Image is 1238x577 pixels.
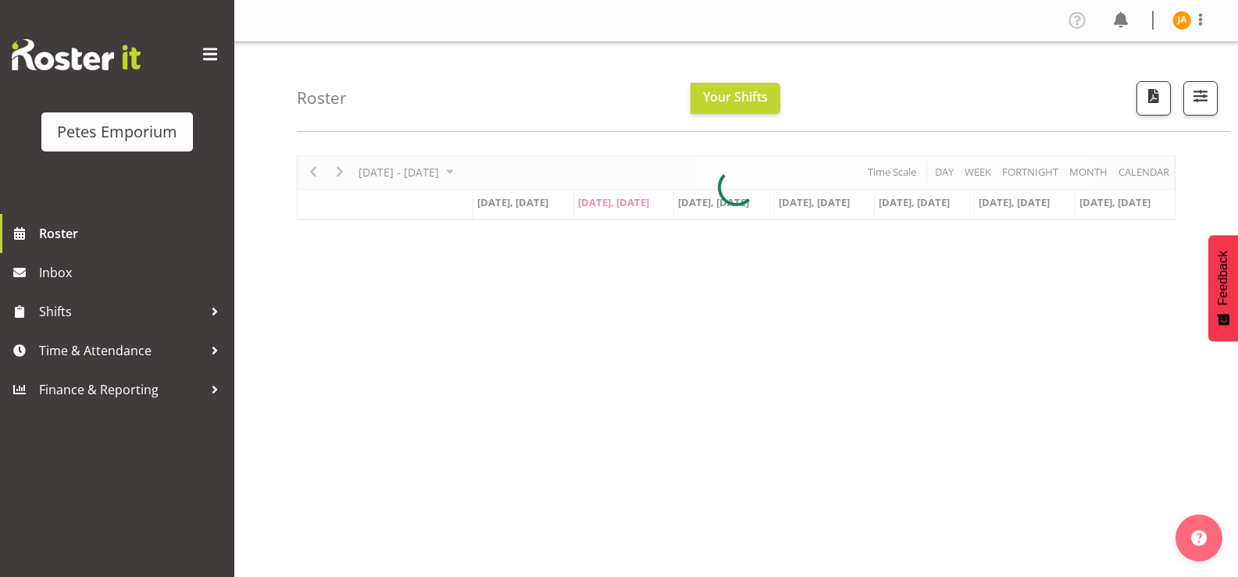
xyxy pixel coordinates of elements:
span: Time & Attendance [39,339,203,362]
img: help-xxl-2.png [1191,530,1207,546]
img: Rosterit website logo [12,39,141,70]
button: Your Shifts [690,83,780,114]
span: Roster [39,222,227,245]
button: Feedback - Show survey [1208,235,1238,341]
span: Finance & Reporting [39,378,203,401]
span: Inbox [39,261,227,284]
button: Download a PDF of the roster according to the set date range. [1136,81,1171,116]
button: Filter Shifts [1183,81,1218,116]
span: Shifts [39,300,203,323]
span: Your Shifts [703,88,768,105]
span: Feedback [1216,251,1230,305]
div: Petes Emporium [57,120,177,144]
img: jeseryl-armstrong10788.jpg [1172,11,1191,30]
h4: Roster [297,89,347,107]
